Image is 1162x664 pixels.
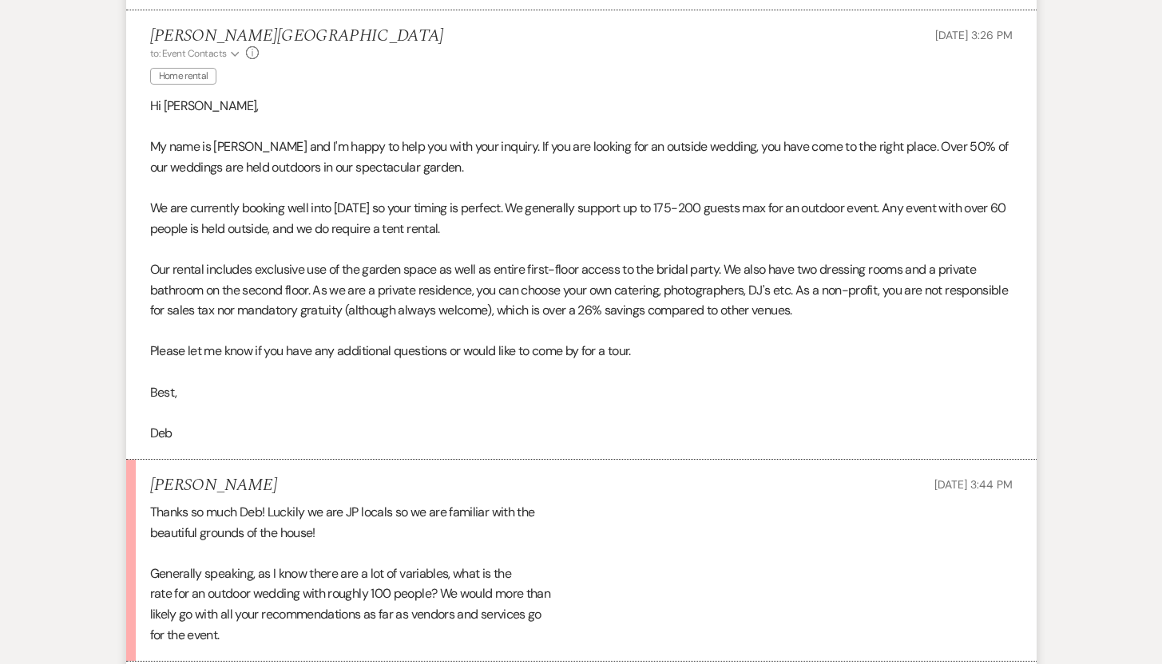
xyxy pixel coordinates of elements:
[150,68,217,85] span: Home rental
[934,477,1012,492] span: [DATE] 3:44 PM
[150,96,1013,117] p: Hi [PERSON_NAME],
[150,476,277,496] h5: [PERSON_NAME]
[935,28,1012,42] span: [DATE] 3:26 PM
[150,382,1013,403] p: Best,
[150,46,242,61] button: to: Event Contacts
[150,341,1013,362] p: Please let me know if you have any additional questions or would like to come by for a tour.
[150,502,1013,645] div: Thanks so much Deb! Luckily we are JP locals so we are familiar with the beautiful grounds of the...
[150,259,1013,321] p: Our rental includes exclusive use of the garden space as well as entire first-floor access to the...
[150,47,227,60] span: to: Event Contacts
[150,26,444,46] h5: [PERSON_NAME][GEOGRAPHIC_DATA]
[150,198,1013,239] p: We are currently booking well into [DATE] so your timing is perfect. We generally support up to 1...
[150,136,1013,177] p: My name is [PERSON_NAME] and I'm happy to help you with your inquiry. If you are looking for an o...
[150,423,1013,444] p: Deb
